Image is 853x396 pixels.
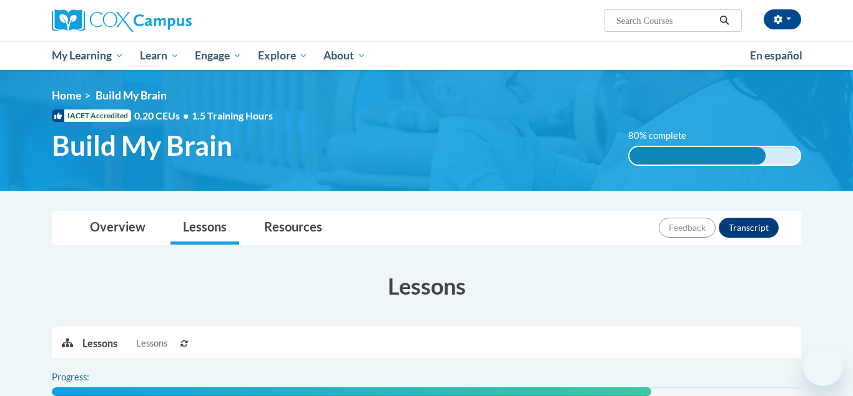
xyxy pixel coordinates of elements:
img: Cox Campus [52,9,192,32]
span: En español [750,49,802,62]
span: Build My Brain [96,89,167,102]
a: Learn [132,41,187,70]
span: Explore [258,48,308,63]
iframe: Button to launch messaging window [803,346,843,386]
span: Learn [140,48,179,63]
span: 1.5 Training Hours [192,109,273,121]
a: Engage [187,41,250,70]
span: IACET Accredited [52,109,131,122]
span: My Learning [52,48,124,63]
a: Resources [252,211,335,245]
button: Feedback [659,218,716,238]
span: Engage [195,48,242,63]
label: 80% complete [628,129,700,143]
a: About [316,41,375,70]
button: Search [715,13,734,28]
a: Cox Campus [52,9,289,32]
input: Search Courses [615,13,715,28]
a: Home [52,89,81,102]
span: 0.20 CEUs [134,109,192,123]
a: My Learning [44,41,132,70]
a: Lessons [170,211,239,245]
a: Explore [250,41,316,70]
div: 80% complete [629,147,766,165]
p: Lessons [82,337,117,350]
span: Lessons [136,337,167,350]
a: En español [742,43,811,69]
div: Main menu [33,41,820,70]
button: Transcript [719,218,779,238]
a: Overview [77,211,158,245]
span: Build My Brain [52,129,232,162]
span: About [323,48,366,63]
label: Progress: [52,370,124,384]
span: • [183,109,189,121]
h3: Lessons [52,270,801,302]
button: Account Settings [764,9,801,29]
